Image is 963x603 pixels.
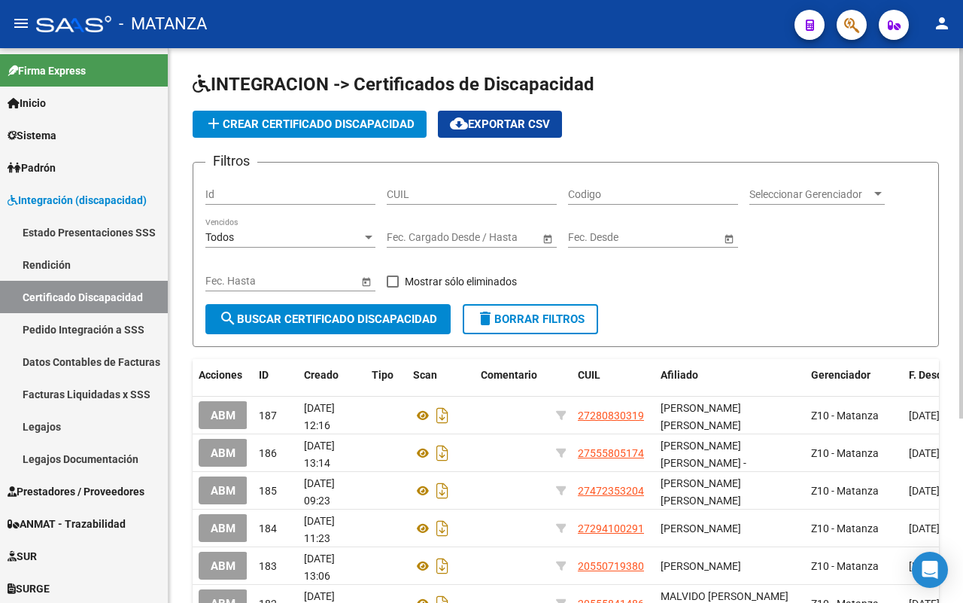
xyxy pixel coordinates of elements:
[433,404,452,428] i: Descargar documento
[8,62,86,79] span: Firma Express
[199,514,248,542] button: ABM
[259,522,277,534] span: 184
[413,369,437,381] span: Scan
[304,440,335,469] span: [DATE] 13:14
[211,409,235,422] span: ABM
[661,522,741,534] span: [PERSON_NAME]
[219,312,437,326] span: Buscar Certificado Discapacidad
[463,304,598,334] button: Borrar Filtros
[259,410,277,422] span: 187
[211,559,235,573] span: ABM
[661,369,698,381] span: Afiliado
[405,273,517,291] span: Mostrar sólo eliminados
[721,230,737,246] button: Open calendar
[811,522,879,534] span: Z10 - Matanza
[661,402,741,431] span: [PERSON_NAME] [PERSON_NAME]
[304,402,335,431] span: [DATE] 12:16
[811,369,870,381] span: Gerenciador
[304,477,335,507] span: [DATE] 09:23
[438,111,562,138] button: Exportar CSV
[259,447,277,459] span: 186
[655,359,805,391] datatable-header-cell: Afiliado
[811,485,879,497] span: Z10 - Matanza
[433,479,452,503] i: Descargar documento
[304,515,335,544] span: [DATE] 11:23
[811,410,879,422] span: Z10 - Matanza
[909,485,940,497] span: [DATE]
[211,446,235,460] span: ABM
[568,231,623,244] input: Fecha inicio
[205,151,257,172] h3: Filtros
[119,8,207,41] span: - MATANZA
[199,369,242,381] span: Acciones
[372,369,393,381] span: Tipo
[8,516,126,532] span: ANMAT - Trazabilidad
[358,273,374,289] button: Open calendar
[193,74,594,95] span: INTEGRACION -> Certificados de Discapacidad
[572,359,655,391] datatable-header-cell: CUIL
[476,309,494,327] mat-icon: delete
[205,275,260,288] input: Fecha inicio
[661,560,741,572] span: [PERSON_NAME]
[259,485,277,497] span: 185
[454,231,528,244] input: Fecha fin
[909,522,940,534] span: [DATE]
[578,410,644,422] span: 27280830319
[636,231,709,244] input: Fecha fin
[433,554,452,578] i: Descargar documento
[578,560,644,572] span: 20550719380
[193,359,253,391] datatable-header-cell: Acciones
[199,401,248,429] button: ABM
[304,553,335,582] span: [DATE] 13:06
[805,359,903,391] datatable-header-cell: Gerenciador
[481,369,537,381] span: Comentario
[433,516,452,541] i: Descargar documento
[8,127,56,144] span: Sistema
[304,369,339,381] span: Creado
[253,359,298,391] datatable-header-cell: ID
[909,369,949,381] span: F. Desde
[475,359,550,391] datatable-header-cell: Comentario
[578,447,644,459] span: 27555805174
[205,304,451,334] button: Buscar Certificado Discapacidad
[193,111,427,138] button: Crear Certificado Discapacidad
[407,359,475,391] datatable-header-cell: Scan
[205,117,415,131] span: Crear Certificado Discapacidad
[12,14,30,32] mat-icon: menu
[8,483,144,500] span: Prestadores / Proveedores
[8,95,46,111] span: Inicio
[8,548,37,565] span: SUR
[8,580,50,597] span: SURGE
[205,114,223,132] mat-icon: add
[661,440,746,469] span: [PERSON_NAME] [PERSON_NAME] -
[909,410,940,422] span: [DATE]
[578,369,600,381] span: CUIL
[211,484,235,498] span: ABM
[539,230,555,246] button: Open calendar
[8,192,147,209] span: Integración (discapacidad)
[450,117,550,131] span: Exportar CSV
[933,14,951,32] mat-icon: person
[912,552,948,588] div: Open Intercom Messenger
[205,231,234,243] span: Todos
[298,359,366,391] datatable-header-cell: Creado
[578,522,644,534] span: 27294100291
[259,369,269,381] span: ID
[811,560,879,572] span: Z10 - Matanza
[219,309,237,327] mat-icon: search
[387,231,442,244] input: Fecha inicio
[211,522,235,535] span: ABM
[273,275,347,288] input: Fecha fin
[661,477,741,507] span: [PERSON_NAME] [PERSON_NAME]
[433,441,452,465] i: Descargar documento
[199,477,248,504] button: ABM
[199,439,248,467] button: ABM
[749,188,871,201] span: Seleccionar Gerenciador
[8,160,56,176] span: Padrón
[909,560,940,572] span: [DATE]
[476,312,585,326] span: Borrar Filtros
[811,447,879,459] span: Z10 - Matanza
[909,447,940,459] span: [DATE]
[259,560,277,572] span: 183
[578,485,644,497] span: 27472353204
